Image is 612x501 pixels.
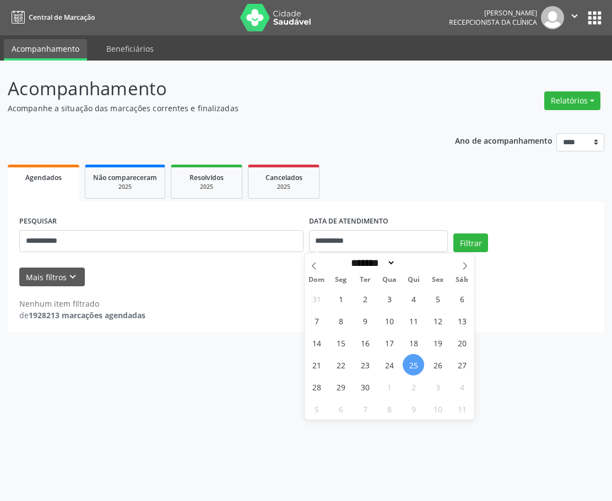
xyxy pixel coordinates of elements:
[4,39,87,61] a: Acompanhamento
[330,288,351,309] span: Setembro 1, 2025
[451,310,473,331] span: Setembro 13, 2025
[266,173,302,182] span: Cancelados
[354,288,376,309] span: Setembro 2, 2025
[354,332,376,353] span: Setembro 16, 2025
[451,332,473,353] span: Setembro 20, 2025
[305,276,329,284] span: Dom
[427,310,448,331] span: Setembro 12, 2025
[402,276,426,284] span: Qui
[455,133,553,147] p: Ano de acompanhamento
[306,288,327,309] span: Agosto 31, 2025
[378,288,400,309] span: Setembro 3, 2025
[396,257,432,269] input: Year
[354,376,376,397] span: Setembro 30, 2025
[378,376,400,397] span: Outubro 1, 2025
[450,276,474,284] span: Sáb
[544,91,600,110] button: Relatórios
[8,75,425,102] p: Acompanhamento
[306,398,327,420] span: Outubro 5, 2025
[403,354,424,375] span: Setembro 25, 2025
[427,288,448,309] span: Setembro 5, 2025
[330,332,351,353] span: Setembro 15, 2025
[451,288,473,309] span: Setembro 6, 2025
[451,376,473,397] span: Outubro 4, 2025
[330,354,351,375] span: Setembro 22, 2025
[99,39,161,58] a: Beneficiários
[19,213,57,230] label: PESQUISAR
[451,354,473,375] span: Setembro 27, 2025
[427,354,448,375] span: Setembro 26, 2025
[329,276,353,284] span: Seg
[403,332,424,353] span: Setembro 18, 2025
[427,376,448,397] span: Outubro 3, 2025
[306,310,327,331] span: Setembro 7, 2025
[377,276,402,284] span: Qua
[403,288,424,309] span: Setembro 4, 2025
[585,8,604,28] button: apps
[8,102,425,114] p: Acompanhe a situação das marcações correntes e finalizadas
[427,332,448,353] span: Setembro 19, 2025
[330,376,351,397] span: Setembro 29, 2025
[449,18,537,27] span: Recepcionista da clínica
[403,376,424,397] span: Outubro 2, 2025
[93,173,157,182] span: Não compareceram
[306,354,327,375] span: Setembro 21, 2025
[378,332,400,353] span: Setembro 17, 2025
[403,310,424,331] span: Setembro 11, 2025
[67,271,79,283] i: keyboard_arrow_down
[541,6,564,29] img: img
[354,398,376,420] span: Outubro 7, 2025
[25,173,62,182] span: Agendados
[306,332,327,353] span: Setembro 14, 2025
[309,213,388,230] label: DATA DE ATENDIMENTO
[378,398,400,420] span: Outubro 8, 2025
[347,257,396,269] select: Month
[19,268,85,287] button: Mais filtroskeyboard_arrow_down
[29,13,95,22] span: Central de Marcação
[449,8,537,18] div: [PERSON_NAME]
[256,183,311,191] div: 2025
[568,10,581,22] i: 
[451,398,473,420] span: Outubro 11, 2025
[19,309,145,321] div: de
[354,310,376,331] span: Setembro 9, 2025
[354,354,376,375] span: Setembro 23, 2025
[564,6,585,29] button: 
[378,354,400,375] span: Setembro 24, 2025
[426,276,450,284] span: Sex
[29,310,145,320] strong: 1928213 marcações agendadas
[353,276,377,284] span: Ter
[306,376,327,397] span: Setembro 28, 2025
[189,173,224,182] span: Resolvidos
[8,8,95,26] a: Central de Marcação
[330,310,351,331] span: Setembro 8, 2025
[378,310,400,331] span: Setembro 10, 2025
[453,233,488,252] button: Filtrar
[179,183,234,191] div: 2025
[93,183,157,191] div: 2025
[330,398,351,420] span: Outubro 6, 2025
[403,398,424,420] span: Outubro 9, 2025
[19,298,145,309] div: Nenhum item filtrado
[427,398,448,420] span: Outubro 10, 2025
